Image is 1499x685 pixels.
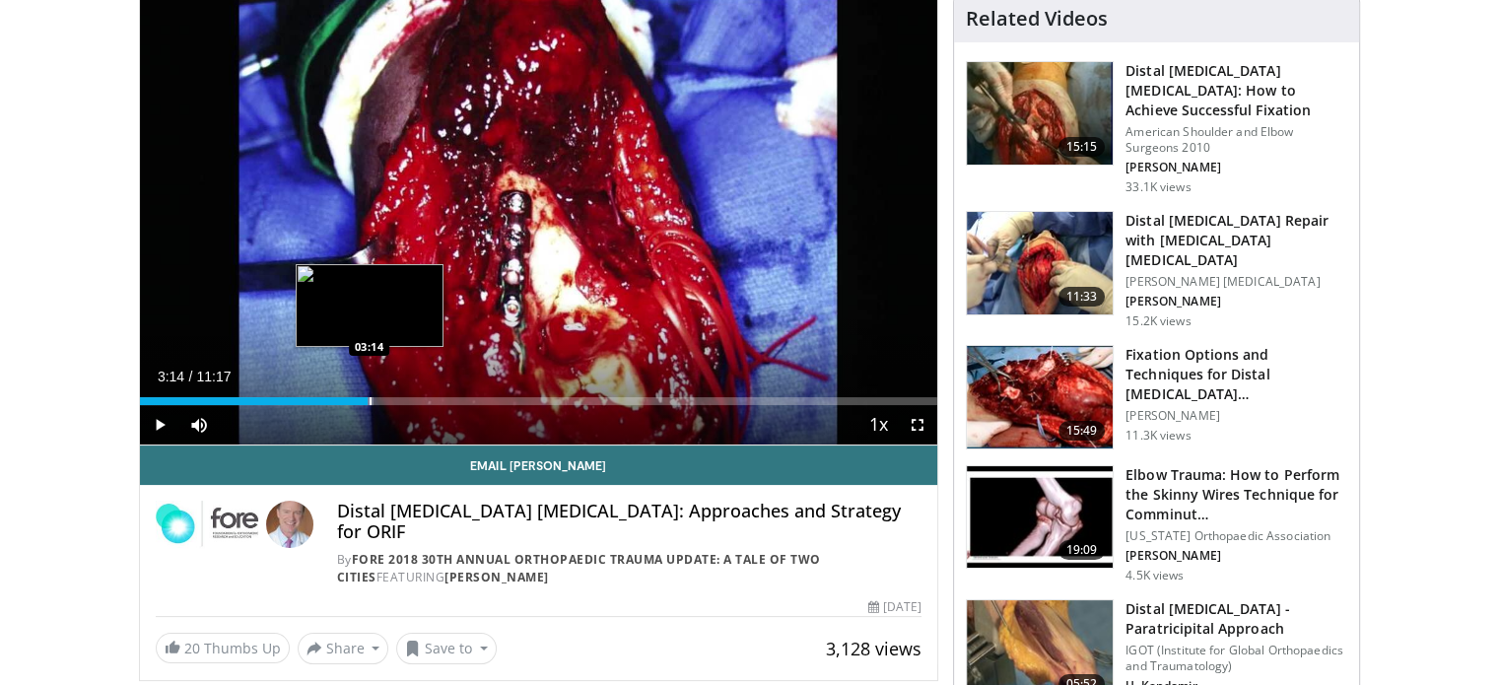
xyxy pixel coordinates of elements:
p: 4.5K views [1125,568,1184,583]
p: [PERSON_NAME] [1125,294,1347,309]
img: image.jpeg [296,264,443,347]
img: 96ff3178-9bc5-44d7-83c1-7bb6291c9b10.150x105_q85_crop-smart_upscale.jpg [967,212,1113,314]
h4: Distal [MEDICAL_DATA] [MEDICAL_DATA]: Approaches and Strategy for ORIF [337,501,921,543]
a: FORE 2018 30th Annual Orthopaedic Trauma Update: A Tale of Two Cities [337,551,821,585]
span: 3:14 [158,369,184,384]
p: 33.1K views [1125,179,1191,195]
h3: Fixation Options and Techniques for Distal [MEDICAL_DATA] [MEDICAL_DATA] [1125,345,1347,404]
button: Fullscreen [898,405,937,445]
h3: Distal [MEDICAL_DATA] - Paratricipital Approach [1125,599,1347,639]
a: 20 Thumbs Up [156,633,290,663]
button: Playback Rate [858,405,898,445]
span: 20 [184,639,200,657]
a: 11:33 Distal [MEDICAL_DATA] Repair with [MEDICAL_DATA] [MEDICAL_DATA] [PERSON_NAME] [MEDICAL_DATA... [966,211,1347,329]
a: [PERSON_NAME] [444,569,549,585]
h3: Elbow Trauma: How to Perform the Skinny Wires Technique for Comminut… [1125,465,1347,524]
p: 15.2K views [1125,313,1191,329]
span: 19:09 [1058,540,1106,560]
h3: Distal [MEDICAL_DATA] [MEDICAL_DATA]: How to Achieve Successful Fixation [1125,61,1347,120]
div: By FEATURING [337,551,921,586]
span: 15:15 [1058,137,1106,157]
p: [PERSON_NAME] [1125,408,1347,424]
div: Progress Bar [140,397,938,405]
span: 3,128 views [826,637,921,660]
img: Avatar [266,501,313,548]
span: 15:49 [1058,421,1106,441]
button: Mute [179,405,219,445]
p: IGOT (Institute for Global Orthopaedics and Traumatology) [1125,643,1347,674]
span: 11:33 [1058,287,1106,307]
img: stein_3.png.150x105_q85_crop-smart_upscale.jpg [967,346,1113,448]
button: Play [140,405,179,445]
a: 19:09 Elbow Trauma: How to Perform the Skinny Wires Technique for Comminut… [US_STATE] Orthopaedi... [966,465,1347,583]
h4: Related Videos [966,7,1108,31]
span: / [189,369,193,384]
p: [US_STATE] Orthopaedic Association [1125,528,1347,544]
a: Email [PERSON_NAME] [140,445,938,485]
img: 208aabb9-6895-4f6e-b598-36ea6e60126a.150x105_q85_crop-smart_upscale.jpg [967,466,1113,569]
span: 11:17 [196,369,231,384]
a: 15:49 Fixation Options and Techniques for Distal [MEDICAL_DATA] [MEDICAL_DATA] [PERSON_NAME] 11.3... [966,345,1347,449]
div: [DATE] [868,598,921,616]
h3: Distal [MEDICAL_DATA] Repair with [MEDICAL_DATA] [MEDICAL_DATA] [1125,211,1347,270]
p: [PERSON_NAME] [1125,548,1347,564]
img: shawn_1.png.150x105_q85_crop-smart_upscale.jpg [967,62,1113,165]
p: [PERSON_NAME] [1125,160,1347,175]
p: American Shoulder and Elbow Surgeons 2010 [1125,124,1347,156]
button: Save to [396,633,497,664]
p: [PERSON_NAME] [MEDICAL_DATA] [1125,274,1347,290]
img: FORE 2018 30th Annual Orthopaedic Trauma Update: A Tale of Two Cities [156,501,258,548]
p: 11.3K views [1125,428,1191,444]
button: Share [298,633,389,664]
a: 15:15 Distal [MEDICAL_DATA] [MEDICAL_DATA]: How to Achieve Successful Fixation American Shoulder ... [966,61,1347,195]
